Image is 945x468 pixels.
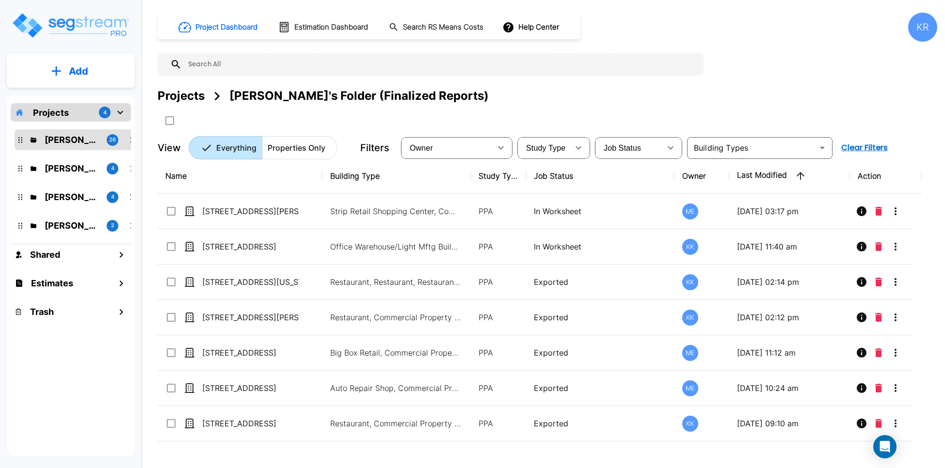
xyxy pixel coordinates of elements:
p: Big Box Retail, Commercial Property Site [330,347,461,359]
p: PPA [479,418,518,429]
button: Delete [871,378,886,398]
button: Delete [871,343,886,362]
button: Delete [871,202,886,221]
button: Clear Filters [837,138,892,157]
button: Add [7,57,135,85]
button: Info [852,308,871,327]
p: [STREET_ADDRESS][PERSON_NAME][PERSON_NAME] [202,312,299,323]
p: [STREET_ADDRESS] [202,347,299,359]
p: Auto Repair Shop, Commercial Property Site [330,382,461,394]
p: [DATE] 02:14 pm [737,276,842,288]
p: Jon's Folder [45,190,99,203]
p: Exported [534,418,667,429]
th: Study Type [471,158,526,194]
p: Properties Only [268,142,325,154]
h1: Shared [30,248,60,261]
span: Owner [410,144,433,152]
div: Select [403,134,491,161]
p: [DATE] 03:17 pm [737,205,842,217]
div: ME [682,345,698,361]
div: KK [682,274,698,290]
h1: Estimates [31,277,73,290]
p: 4 [111,164,114,172]
p: [STREET_ADDRESS][US_STATE] [202,276,299,288]
button: Delete [871,308,886,327]
p: [DATE] 02:12 pm [737,312,842,323]
button: Properties Only [262,136,337,159]
p: [STREET_ADDRESS][PERSON_NAME][PERSON_NAME] [202,205,299,217]
span: Job Status [604,144,641,152]
div: [PERSON_NAME]'s Folder (Finalized Reports) [229,87,489,105]
button: More-Options [886,237,905,256]
p: Projects [33,106,69,119]
div: Platform [189,136,337,159]
p: 2 [111,221,114,230]
div: KR [908,13,937,42]
p: [STREET_ADDRESS] [202,241,299,252]
p: PPA [479,241,518,252]
h1: Trash [30,305,54,318]
button: Info [852,237,871,256]
div: ME [682,380,698,396]
h1: Search RS Means Costs [403,22,483,33]
button: SelectAll [160,111,179,130]
button: Open [816,141,829,155]
p: PPA [479,347,518,359]
p: Karina's Folder [45,219,99,232]
span: Study Type [526,144,565,152]
p: Office Warehouse/Light Mftg Building, Commercial Property Site [330,241,461,252]
button: More-Options [886,378,905,398]
p: Kristina's Folder (Finalized Reports) [45,133,99,146]
button: More-Options [886,343,905,362]
div: Select [597,134,661,161]
button: Delete [871,237,886,256]
th: Building Type [322,158,471,194]
th: Job Status [526,158,674,194]
button: More-Options [886,308,905,327]
p: Restaurant, Commercial Property Site [330,312,461,323]
p: 4 [111,193,114,201]
p: Exported [534,347,667,359]
p: Strip Retail Shopping Center, Commercial Property Site [330,205,461,217]
p: Exported [534,276,667,288]
button: Info [852,202,871,221]
th: Owner [674,158,729,194]
button: More-Options [886,414,905,433]
p: Restaurant, Restaurant, Restaurant, Restaurant, Commercial Property Site [330,276,461,288]
button: Help Center [500,18,563,36]
p: Exported [534,382,667,394]
p: [DATE] 11:40 am [737,241,842,252]
button: Delete [871,272,886,292]
button: Info [852,343,871,362]
p: PPA [479,205,518,217]
p: [DATE] 11:12 am [737,347,842,359]
img: Logo [11,12,130,39]
p: [STREET_ADDRESS] [202,418,299,429]
p: Restaurant, Commercial Property Site [330,418,461,429]
button: Search RS Means Costs [385,18,489,37]
div: KK [682,239,698,255]
div: KK [682,310,698,326]
p: [STREET_ADDRESS] [202,382,299,394]
button: Delete [871,414,886,433]
p: M.E. Folder [45,162,99,175]
input: Search All [182,53,699,76]
button: Everything [189,136,262,159]
p: View [158,140,181,155]
button: Info [852,414,871,433]
button: More-Options [886,202,905,221]
p: PPA [479,382,518,394]
p: Everything [216,142,256,154]
div: ME [682,203,698,219]
p: [DATE] 10:24 am [737,382,842,394]
button: Project Dashboard [175,16,263,38]
p: 4 [103,109,107,117]
p: Add [69,64,88,78]
p: [DATE] 09:10 am [737,418,842,429]
div: Projects [158,87,205,105]
div: Select [519,134,569,161]
div: KK [682,416,698,432]
th: Last Modified [729,158,850,194]
button: Estimation Dashboard [274,17,373,37]
p: PPA [479,312,518,323]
